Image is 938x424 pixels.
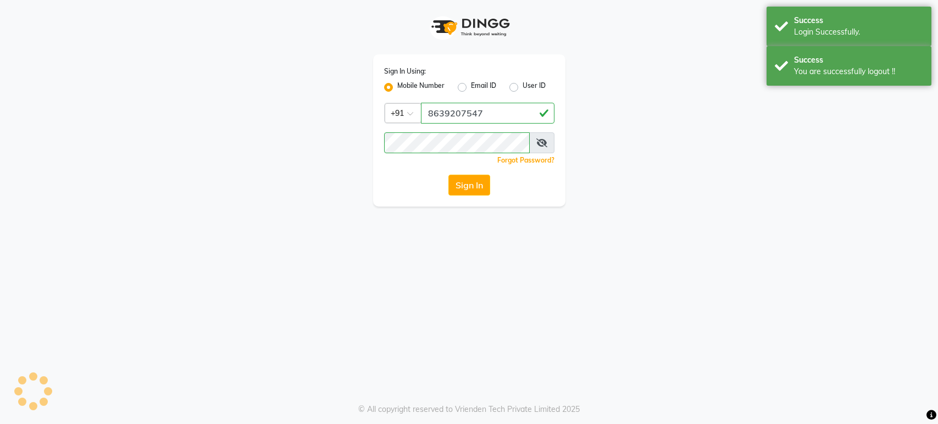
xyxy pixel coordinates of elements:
label: Email ID [471,81,496,94]
div: Success [794,54,923,66]
input: Username [384,132,530,153]
label: Sign In Using: [384,66,426,76]
button: Sign In [448,175,490,196]
div: Login Successfully. [794,26,923,38]
input: Username [421,103,554,124]
div: You are successfully logout !! [794,66,923,77]
img: logo1.svg [425,11,513,43]
a: Forgot Password? [497,156,554,164]
label: User ID [523,81,546,94]
div: Success [794,15,923,26]
label: Mobile Number [397,81,445,94]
